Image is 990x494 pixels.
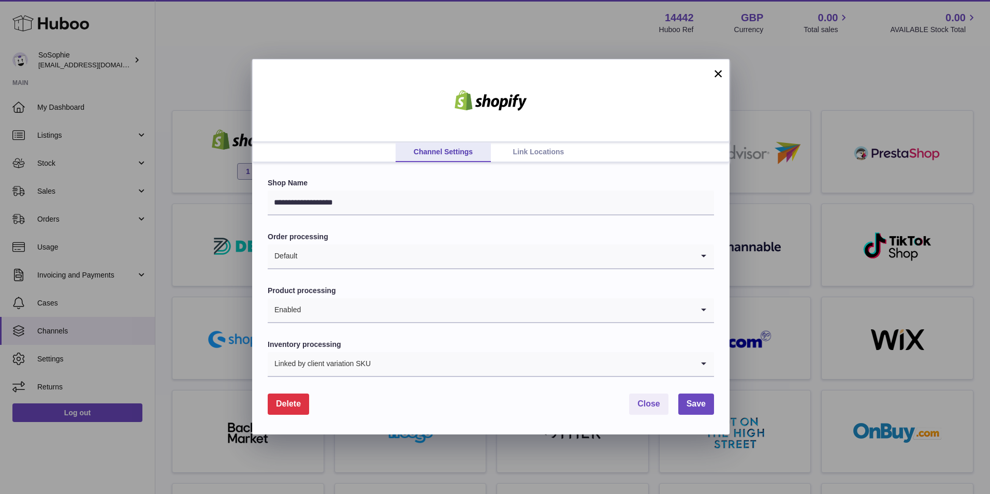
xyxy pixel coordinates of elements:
[491,142,586,162] a: Link Locations
[678,394,714,415] button: Save
[268,244,298,268] span: Default
[298,244,693,268] input: Search for option
[268,298,714,323] div: Search for option
[268,244,714,269] div: Search for option
[712,67,724,80] button: ×
[301,298,693,322] input: Search for option
[268,178,714,188] label: Shop Name
[268,298,301,322] span: Enabled
[629,394,668,415] button: Close
[371,352,693,376] input: Search for option
[276,399,301,408] span: Delete
[268,340,714,350] label: Inventory processing
[268,232,714,242] label: Order processing
[268,394,309,415] button: Delete
[268,352,371,376] span: Linked by client variation SKU
[687,399,706,408] span: Save
[268,352,714,377] div: Search for option
[268,286,714,296] label: Product processing
[447,90,535,111] img: shopify
[637,399,660,408] span: Close
[396,142,491,162] a: Channel Settings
